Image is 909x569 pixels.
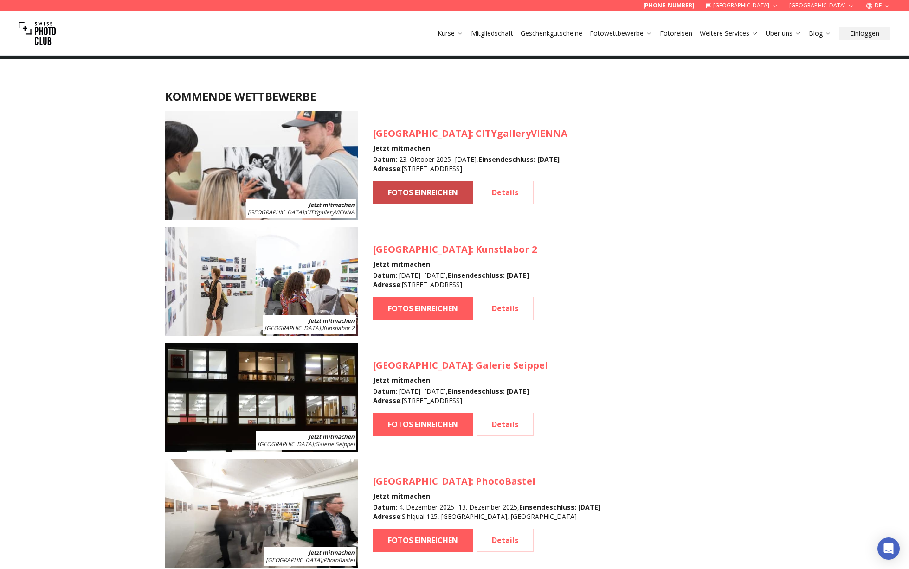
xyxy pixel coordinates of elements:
[448,387,529,396] b: Einsendeschluss : [DATE]
[373,181,473,204] a: FOTOS EINREICHEN
[373,155,567,173] div: : 23. Oktober 2025 - [DATE] , : [STREET_ADDRESS]
[373,475,600,488] h3: : PhotoBastei
[373,243,471,256] span: [GEOGRAPHIC_DATA]
[266,556,322,564] span: [GEOGRAPHIC_DATA]
[373,492,600,501] h4: Jetzt mitmachen
[478,155,560,164] b: Einsendeschluss : [DATE]
[264,324,321,332] span: [GEOGRAPHIC_DATA]
[373,359,471,371] span: [GEOGRAPHIC_DATA]
[590,29,652,38] a: Fotowettbewerbe
[477,529,534,552] a: Details
[165,89,744,104] h2: KOMMENDE WETTBEWERBE
[373,529,473,552] a: FOTOS EINREICHEN
[373,144,567,153] h4: Jetzt mitmachen
[373,297,473,320] a: FOTOS EINREICHEN
[448,271,529,280] b: Einsendeschluss : [DATE]
[373,359,548,372] h3: : Galerie Seippel
[373,243,537,256] h3: : Kunstlabor 2
[373,164,400,173] b: Adresse
[373,413,473,436] a: FOTOS EINREICHEN
[165,227,358,336] img: SPC Photo Awards MÜNCHEN November 2025
[373,475,471,487] span: [GEOGRAPHIC_DATA]
[373,271,537,289] div: : [DATE] - [DATE] , : [STREET_ADDRESS]
[696,27,762,40] button: Weitere Services
[264,324,355,332] span: : Kunstlabor 2
[248,208,355,216] span: : CITYgalleryVIENNA
[373,271,396,280] b: Datum
[373,512,400,521] b: Adresse
[809,29,832,38] a: Blog
[477,413,534,436] a: Details
[477,181,534,204] a: Details
[373,387,396,396] b: Datum
[258,440,355,448] span: : Galerie Seippel
[165,459,358,568] img: SPC Photo Awards Zürich: Dezember 2025
[309,549,355,556] b: Jetzt mitmachen
[309,433,355,441] b: Jetzt mitmachen
[660,29,692,38] a: Fotoreisen
[438,29,464,38] a: Kurse
[762,27,805,40] button: Über uns
[839,27,890,40] button: Einloggen
[309,317,355,325] b: Jetzt mitmachen
[700,29,758,38] a: Weitere Services
[373,503,600,521] div: : 4. Dezember 2025 - 13. Dezember 2025 , : Sihlquai 125, [GEOGRAPHIC_DATA], [GEOGRAPHIC_DATA]
[805,27,835,40] button: Blog
[373,127,567,140] h3: : CITYgalleryVIENNA
[656,27,696,40] button: Fotoreisen
[19,15,56,52] img: Swiss photo club
[467,27,517,40] button: Mitgliedschaft
[586,27,656,40] button: Fotowettbewerbe
[643,2,695,9] a: [PHONE_NUMBER]
[266,556,355,564] span: : PhotoBastei
[877,537,900,560] div: Open Intercom Messenger
[373,260,537,269] h4: Jetzt mitmachen
[373,503,396,511] b: Datum
[165,111,358,220] img: SPC Photo Awards WIEN Oktober 2025
[373,396,400,405] b: Adresse
[165,343,358,452] img: SPC Photo Awards KÖLN November 2025
[373,280,400,289] b: Adresse
[766,29,801,38] a: Über uns
[258,440,314,448] span: [GEOGRAPHIC_DATA]
[471,29,513,38] a: Mitgliedschaft
[248,208,304,216] span: [GEOGRAPHIC_DATA]
[477,297,534,320] a: Details
[373,155,396,164] b: Datum
[373,127,471,140] span: [GEOGRAPHIC_DATA]
[521,29,582,38] a: Geschenkgutscheine
[517,27,586,40] button: Geschenkgutscheine
[519,503,600,511] b: Einsendeschluss : [DATE]
[373,376,548,385] h4: Jetzt mitmachen
[309,201,355,209] b: Jetzt mitmachen
[373,387,548,405] div: : [DATE] - [DATE] , : [STREET_ADDRESS]
[434,27,467,40] button: Kurse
